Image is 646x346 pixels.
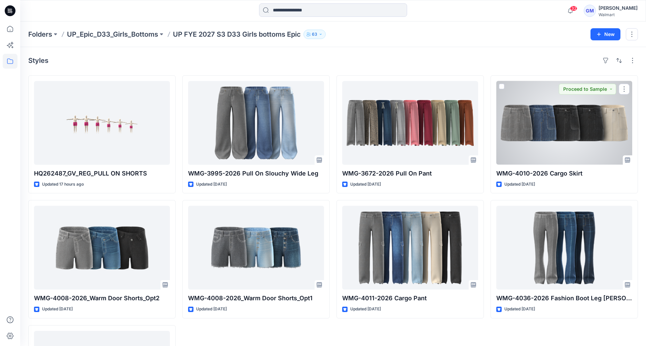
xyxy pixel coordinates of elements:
[34,206,170,290] a: WMG-4008-2026_Warm Door Shorts_Opt2
[28,56,48,65] h4: Styles
[312,31,317,38] p: 63
[34,81,170,165] a: HQ262487_GV_REG_PULL ON SHORTS
[188,206,324,290] a: WMG-4008-2026_Warm Door Shorts_Opt1
[496,206,632,290] a: WMG-4036-2026 Fashion Boot Leg Jean
[34,294,170,303] p: WMG-4008-2026_Warm Door Shorts_Opt2
[188,81,324,165] a: WMG-3995-2026 Pull On Slouchy Wide Leg
[188,169,324,178] p: WMG-3995-2026 Pull On Slouchy Wide Leg
[188,294,324,303] p: WMG-4008-2026_Warm Door Shorts_Opt1
[34,169,170,178] p: HQ262487_GV_REG_PULL ON SHORTS
[496,169,632,178] p: WMG-4010-2026 Cargo Skirt
[342,294,478,303] p: WMG-4011-2026 Cargo Pant
[599,12,638,17] div: Walmart
[496,81,632,165] a: WMG-4010-2026 Cargo Skirt
[28,30,52,39] a: Folders
[42,181,84,188] p: Updated 17 hours ago
[590,28,620,40] button: New
[196,306,227,313] p: Updated [DATE]
[42,306,73,313] p: Updated [DATE]
[599,4,638,12] div: [PERSON_NAME]
[504,306,535,313] p: Updated [DATE]
[350,181,381,188] p: Updated [DATE]
[67,30,158,39] a: UP_Epic_D33_Girls_Bottoms
[504,181,535,188] p: Updated [DATE]
[342,169,478,178] p: WMG-3672-2026 Pull On Pant
[570,6,577,11] span: 32
[496,294,632,303] p: WMG-4036-2026 Fashion Boot Leg [PERSON_NAME]
[303,30,326,39] button: 63
[196,181,227,188] p: Updated [DATE]
[342,206,478,290] a: WMG-4011-2026 Cargo Pant
[584,5,596,17] div: GM
[342,81,478,165] a: WMG-3672-2026 Pull On Pant
[173,30,301,39] p: UP FYE 2027 S3 D33 Girls bottoms Epic
[350,306,381,313] p: Updated [DATE]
